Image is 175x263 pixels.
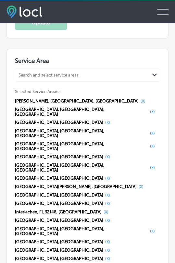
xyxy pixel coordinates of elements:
span: [GEOGRAPHIC_DATA][PERSON_NAME], [GEOGRAPHIC_DATA] [15,184,137,189]
button: (X) [137,184,145,189]
img: tab_domain_overview_orange.svg [18,38,23,43]
span: [GEOGRAPHIC_DATA], [GEOGRAPHIC_DATA] [15,154,103,159]
button: (X) [148,109,157,114]
span: [GEOGRAPHIC_DATA], [GEOGRAPHIC_DATA], [GEOGRAPHIC_DATA] [15,162,148,172]
span: [GEOGRAPHIC_DATA], [GEOGRAPHIC_DATA] [15,175,103,180]
button: (X) [103,175,112,181]
div: v 4.0.25 [18,10,32,16]
button: (X) [139,98,147,103]
button: (X) [148,130,157,136]
span: [GEOGRAPHIC_DATA], [GEOGRAPHIC_DATA] [15,247,103,252]
button: (X) [103,201,112,206]
span: Selected Service Area(s) [15,89,61,94]
div: Domain Overview [25,38,58,42]
button: (X) [148,165,157,170]
button: (X) [148,143,157,149]
button: (X) [103,218,112,223]
button: (X) [103,247,112,253]
img: website_grey.svg [10,17,16,22]
span: Interlachen, FL 32148, [GEOGRAPHIC_DATA] [15,209,102,214]
div: Search and select service areas [19,72,79,77]
span: [PERSON_NAME], [GEOGRAPHIC_DATA], [GEOGRAPHIC_DATA] [15,98,139,103]
span: [GEOGRAPHIC_DATA], [GEOGRAPHIC_DATA] [15,239,103,244]
img: fda3e92497d09a02dc62c9cd864e3231.png [6,6,42,18]
span: [GEOGRAPHIC_DATA], [GEOGRAPHIC_DATA], [GEOGRAPHIC_DATA] [15,226,148,236]
span: [GEOGRAPHIC_DATA], [GEOGRAPHIC_DATA] [15,218,103,222]
button: (X) [148,228,157,233]
span: [GEOGRAPHIC_DATA], [GEOGRAPHIC_DATA], [GEOGRAPHIC_DATA] [15,128,148,138]
span: [GEOGRAPHIC_DATA], [GEOGRAPHIC_DATA] [15,120,103,125]
span: [GEOGRAPHIC_DATA], [GEOGRAPHIC_DATA] [15,192,103,197]
button: (X) [103,154,112,159]
button: (X) [103,192,112,197]
span: [GEOGRAPHIC_DATA], [GEOGRAPHIC_DATA], [GEOGRAPHIC_DATA] [15,141,148,151]
span: [GEOGRAPHIC_DATA], [GEOGRAPHIC_DATA], [GEOGRAPHIC_DATA] [15,107,148,116]
button: (X) [103,120,112,125]
div: Keywords by Traffic [72,38,109,42]
button: (X) [102,209,110,214]
span: [GEOGRAPHIC_DATA], [GEOGRAPHIC_DATA] [15,256,103,261]
span: [GEOGRAPHIC_DATA], [GEOGRAPHIC_DATA] [15,201,103,206]
img: logo_orange.svg [10,10,16,16]
div: Domain: [DOMAIN_NAME] [17,17,71,22]
button: (X) [103,256,112,261]
img: tab_keywords_by_traffic_grey.svg [65,38,70,43]
button: (X) [103,239,112,244]
h3: Service Area [15,57,160,67]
